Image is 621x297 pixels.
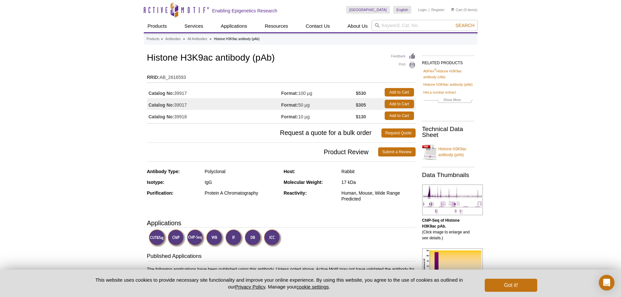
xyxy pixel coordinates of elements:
a: About Us [344,20,372,32]
a: Print [391,62,416,69]
td: 39917 [147,86,281,98]
a: Feedback [391,53,416,60]
strong: Format: [281,90,298,96]
div: Human, Mouse, Wide Range Predicted [341,190,415,202]
a: Register [431,7,445,12]
sup: ® [434,68,436,71]
a: Products [147,36,159,42]
div: Protein A Chromatography [205,190,279,196]
li: (0 items) [451,6,478,14]
h2: Data Thumbnails [422,172,474,178]
li: » [210,37,212,41]
span: Search [455,23,474,28]
a: Resources [261,20,292,32]
strong: Purification: [147,190,174,196]
strong: Host: [284,169,295,174]
img: Histone H3K9ac antibody (pAb) tested by ChIP-Seq. [422,185,483,215]
a: Services [181,20,207,32]
img: Dot Blot Validated [244,229,262,247]
li: » [161,37,163,41]
div: Polyclonal [205,169,279,174]
p: (Click image to enlarge and see details.) [422,217,474,241]
span: Product Review [147,147,378,156]
td: 10 µg [281,110,356,122]
a: Histone H3K9ac antibody (pAb) [422,142,474,162]
a: AbFlex®Histone H3K9ac antibody (rAb) [423,68,473,80]
div: Open Intercom Messenger [599,275,614,290]
img: Immunofluorescence Validated [225,229,243,247]
img: CUT&Tag Validated [149,229,167,247]
b: ChIP-Seq of Histone H3K9ac pAb. [422,218,460,229]
a: Applications [217,20,251,32]
a: Histone H3K9ac antibody (pAb) [423,82,473,87]
a: Submit a Review [378,147,415,156]
a: Add to Cart [385,111,414,120]
strong: $530 [356,90,366,96]
strong: Format: [281,102,298,108]
button: Got it! [485,279,537,292]
a: Add to Cart [385,88,414,97]
strong: Catalog No: [149,102,174,108]
a: Login [418,7,427,12]
a: Products [144,20,171,32]
img: ChIP Validated [168,229,185,247]
td: 39918 [147,110,281,122]
h2: Enabling Epigenetics Research [212,8,277,14]
a: Antibodies [165,36,181,42]
div: IgG [205,179,279,185]
a: All Antibodies [187,36,207,42]
h2: Technical Data Sheet [422,126,474,138]
strong: RRID: [147,74,160,80]
img: Immunocytochemistry Validated [264,229,282,247]
td: 39017 [147,98,281,110]
strong: Reactivity: [284,190,307,196]
button: Search [453,22,476,28]
strong: Molecular Weight: [284,180,323,185]
a: HeLa nuclear extract [423,89,456,95]
a: Request Quote [381,128,416,138]
td: 50 µg [281,98,356,110]
a: [GEOGRAPHIC_DATA] [346,6,390,14]
td: AB_2616593 [147,70,416,81]
div: Rabbit [341,169,415,174]
div: 17 kDa [341,179,415,185]
strong: Isotype: [147,180,165,185]
strong: Catalog No: [149,90,174,96]
h1: Histone H3K9ac antibody (pAb) [147,53,416,64]
strong: Format: [281,114,298,120]
p: This website uses cookies to provide necessary site functionality and improve your online experie... [84,276,474,290]
a: Privacy Policy [235,284,265,290]
a: English [393,6,411,14]
strong: $305 [356,102,366,108]
span: Request a quote for a bulk order [147,128,381,138]
li: Histone H3K9ac antibody (pAb) [214,37,259,41]
a: Contact Us [302,20,334,32]
img: Histone H3K9ac antibody (pAb) tested by ChIP. [422,248,483,288]
strong: $130 [356,114,366,120]
img: ChIP-Seq Validated [187,229,205,247]
h3: Published Applications [147,252,416,261]
strong: Antibody Type: [147,169,180,174]
a: Add to Cart [385,100,414,108]
input: Keyword, Cat. No. [372,20,478,31]
a: Show More [423,97,473,104]
img: Western Blot Validated [206,229,224,247]
button: cookie settings [296,284,329,290]
strong: Catalog No: [149,114,174,120]
td: 100 µg [281,86,356,98]
li: » [183,37,185,41]
li: | [429,6,430,14]
img: Your Cart [451,8,454,11]
h2: RELATED PRODUCTS [422,55,474,67]
a: Cart [451,7,463,12]
h3: Applications [147,218,416,228]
